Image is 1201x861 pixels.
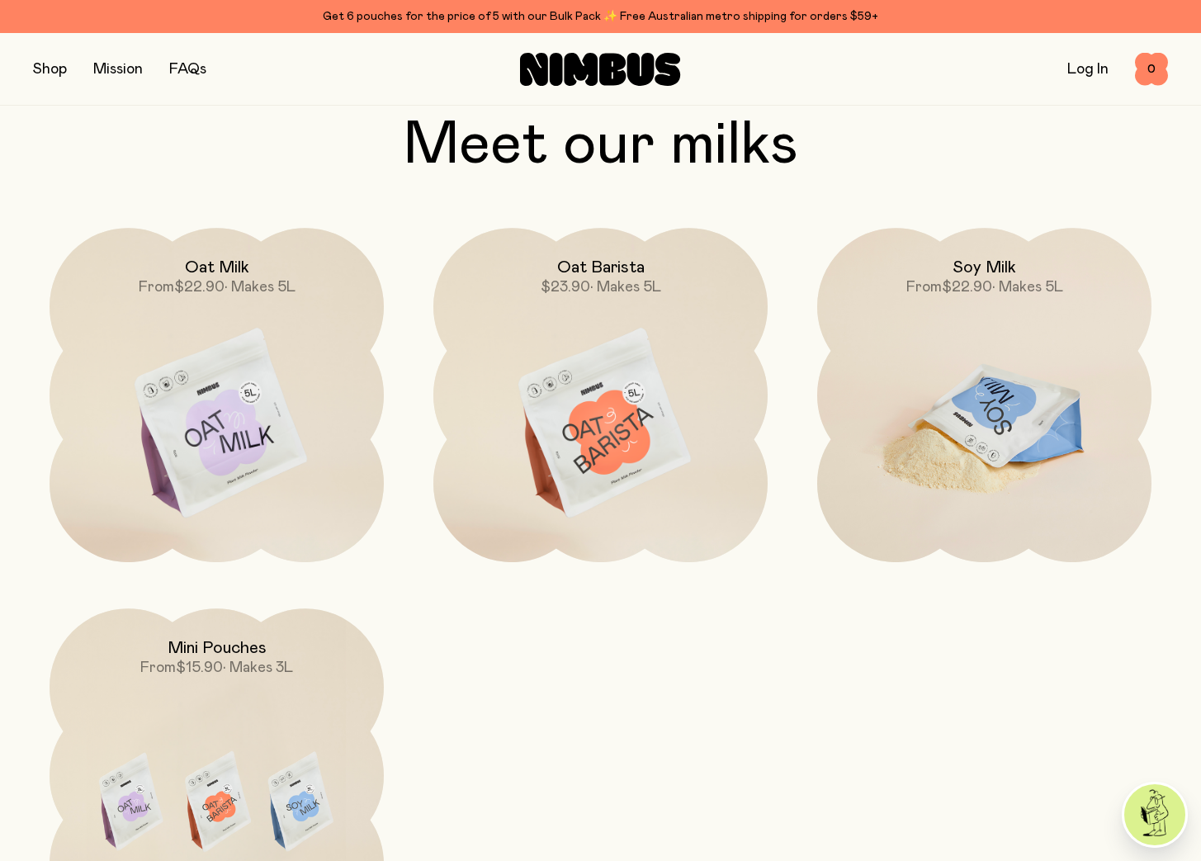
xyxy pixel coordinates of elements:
a: FAQs [169,62,206,77]
span: $23.90 [541,280,590,295]
a: Oat MilkFrom$22.90• Makes 5L [50,228,384,562]
a: Soy MilkFrom$22.90• Makes 5L [817,228,1151,562]
span: • Makes 5L [225,280,296,295]
h2: Meet our milks [33,116,1168,175]
span: From [906,280,942,295]
span: • Makes 3L [223,660,293,675]
h2: Oat Milk [185,258,249,277]
img: agent [1124,784,1185,845]
span: • Makes 5L [992,280,1063,295]
h2: Oat Barista [557,258,645,277]
span: From [139,280,174,295]
span: • Makes 5L [590,280,661,295]
span: From [140,660,176,675]
a: Log In [1067,62,1109,77]
h2: Soy Milk [953,258,1016,277]
a: Mission [93,62,143,77]
button: 0 [1135,53,1168,86]
a: Oat Barista$23.90• Makes 5L [433,228,768,562]
span: $22.90 [942,280,992,295]
span: $15.90 [176,660,223,675]
h2: Mini Pouches [168,638,267,658]
span: $22.90 [174,280,225,295]
div: Get 6 pouches for the price of 5 with our Bulk Pack ✨ Free Australian metro shipping for orders $59+ [33,7,1168,26]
